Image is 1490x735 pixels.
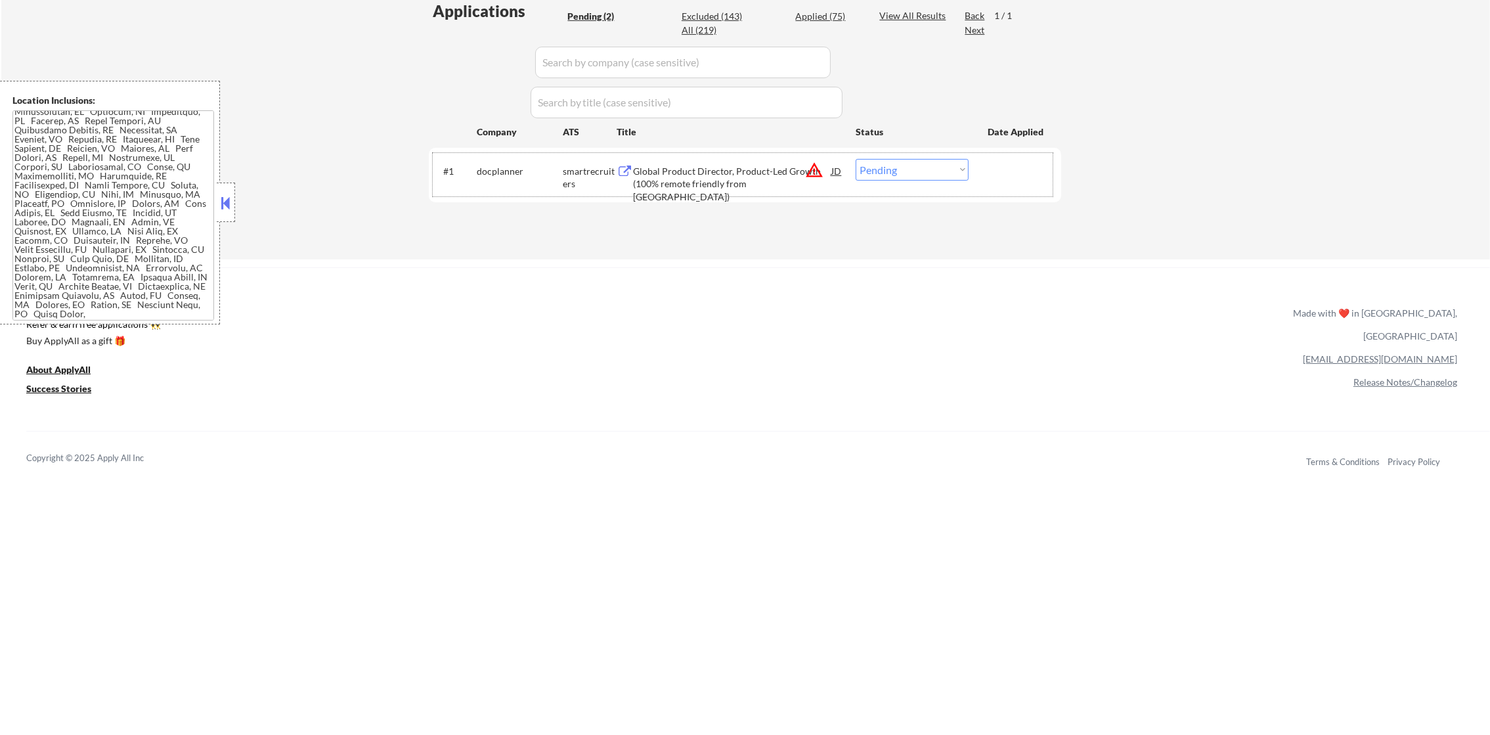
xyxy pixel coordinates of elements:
[1288,301,1457,347] div: Made with ❤️ in [GEOGRAPHIC_DATA], [GEOGRAPHIC_DATA]
[563,165,617,190] div: smartrecruiters
[531,87,843,118] input: Search by title (case sensitive)
[433,3,563,19] div: Applications
[26,383,91,394] u: Success Stories
[26,364,91,375] u: About ApplyAll
[965,24,986,37] div: Next
[26,334,158,350] a: Buy ApplyAll as a gift 🎁
[477,165,563,178] div: docplanner
[26,336,158,345] div: Buy ApplyAll as a gift 🎁
[477,125,563,139] div: Company
[682,24,747,37] div: All (219)
[535,47,831,78] input: Search by company (case sensitive)
[1353,376,1457,388] a: Release Notes/Changelog
[26,382,109,398] a: Success Stories
[12,94,215,107] div: Location Inclusions:
[879,9,950,22] div: View All Results
[1303,353,1457,365] a: [EMAIL_ADDRESS][DOMAIN_NAME]
[563,125,617,139] div: ATS
[26,452,177,465] div: Copyright © 2025 Apply All Inc
[443,165,466,178] div: #1
[682,10,747,23] div: Excluded (143)
[26,320,1019,334] a: Refer & earn free applications 👯‍♀️
[965,9,986,22] div: Back
[567,10,633,23] div: Pending (2)
[805,161,823,179] button: warning_amber
[795,10,861,23] div: Applied (75)
[1388,457,1440,467] a: Privacy Policy
[994,9,1024,22] div: 1 / 1
[856,120,969,143] div: Status
[830,159,843,183] div: JD
[633,165,831,204] div: Global Product Director, Product-Led Growth (100% remote friendly from [GEOGRAPHIC_DATA])
[988,125,1045,139] div: Date Applied
[617,125,843,139] div: Title
[1306,457,1380,467] a: Terms & Conditions
[26,363,109,379] a: About ApplyAll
